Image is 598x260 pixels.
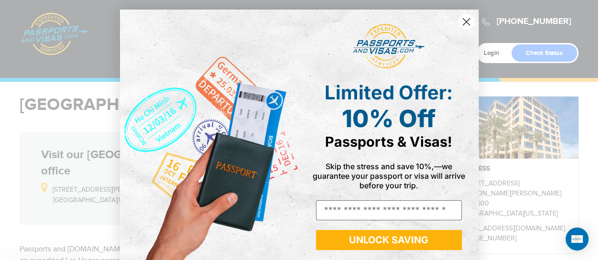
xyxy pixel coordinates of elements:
span: Limited Offer: [325,81,453,104]
img: passports and visas [353,24,424,69]
span: Skip the stress and save 10%,—we guarantee your passport or visa will arrive before your trip. [313,162,465,190]
button: UNLOCK SAVING [316,230,462,250]
button: Close dialog [458,13,475,30]
span: Passports & Visas! [325,133,452,150]
div: Open Intercom Messenger [565,227,588,250]
span: 10% Off [342,104,435,133]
